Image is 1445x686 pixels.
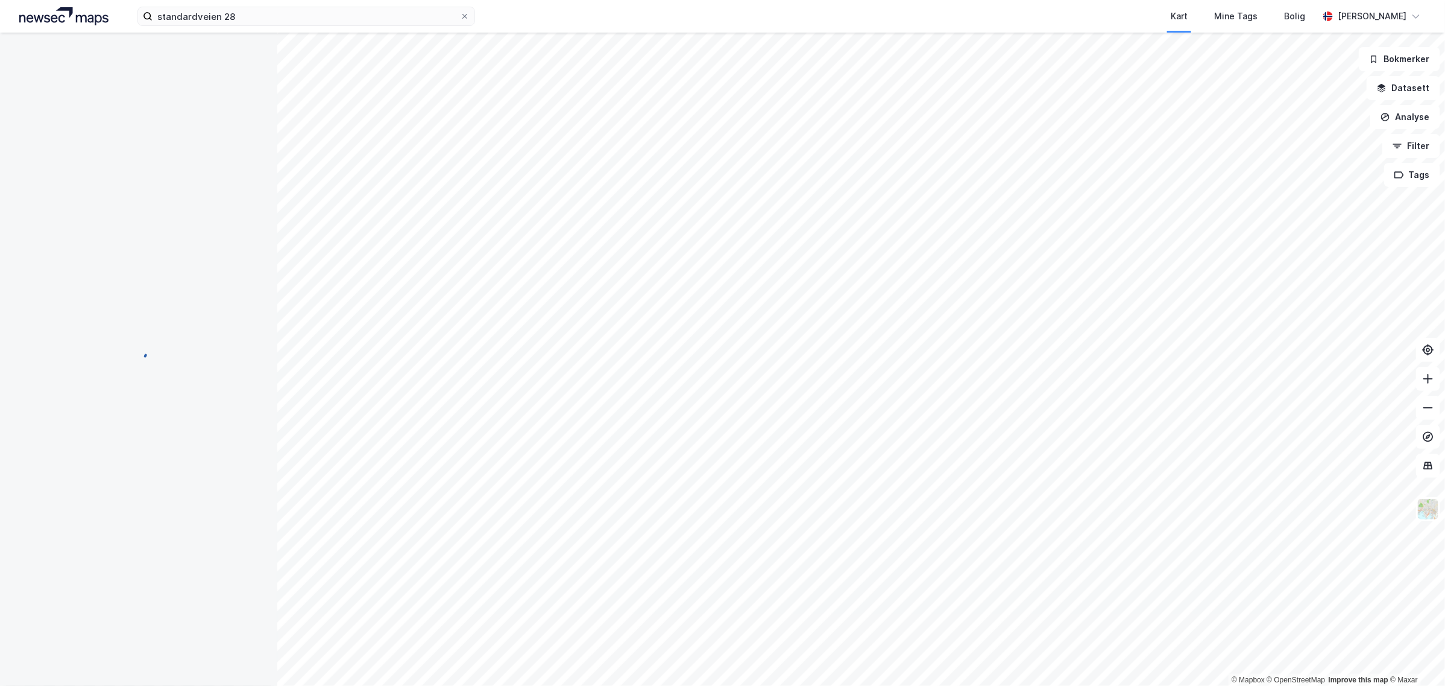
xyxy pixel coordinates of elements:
[1359,47,1440,71] button: Bokmerker
[1367,76,1440,100] button: Datasett
[129,343,148,362] img: spinner.a6d8c91a73a9ac5275cf975e30b51cfb.svg
[1370,105,1440,129] button: Analyse
[1232,676,1265,684] a: Mapbox
[1385,628,1445,686] div: Kontrollprogram for chat
[153,7,460,25] input: Søk på adresse, matrikkel, gårdeiere, leietakere eller personer
[1267,676,1326,684] a: OpenStreetMap
[1384,163,1440,187] button: Tags
[1329,676,1388,684] a: Improve this map
[1338,9,1406,24] div: [PERSON_NAME]
[1385,628,1445,686] iframe: Chat Widget
[1417,498,1440,521] img: Z
[1171,9,1188,24] div: Kart
[1284,9,1305,24] div: Bolig
[1382,134,1440,158] button: Filter
[1214,9,1258,24] div: Mine Tags
[19,7,109,25] img: logo.a4113a55bc3d86da70a041830d287a7e.svg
